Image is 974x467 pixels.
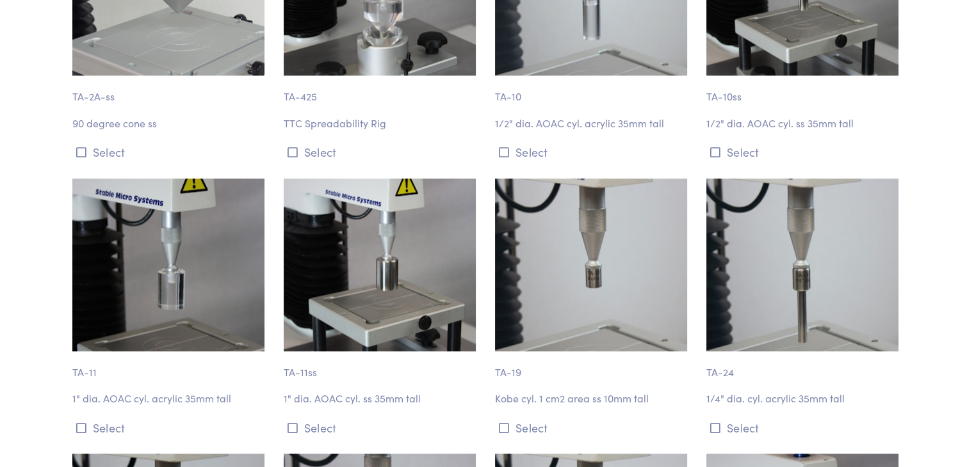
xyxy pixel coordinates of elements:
p: 90 degree cone ss [72,115,268,132]
p: 1/2" dia. AOAC cyl. ss 35mm tall [706,115,902,132]
p: TA-10 [495,75,691,105]
button: Select [706,417,902,438]
p: Kobe cyl. 1 cm2 area ss 10mm tall [495,390,691,407]
img: cylinder_ta-24_quarter-inch-diameter_2.jpg [706,178,898,351]
p: 1" dia. AOAC cyl. ss 35mm tall [284,390,480,407]
button: Select [72,141,268,162]
p: TA-11ss [284,351,480,381]
button: Select [495,417,691,438]
button: Select [284,141,480,162]
p: TA-19 [495,351,691,381]
button: Select [495,141,691,162]
p: 1/4" dia. cyl. acrylic 35mm tall [706,390,902,407]
img: cylinder_ta-19_kobe-probe2.jpg [495,178,687,351]
button: Select [706,141,902,162]
p: 1" dia. AOAC cyl. acrylic 35mm tall [72,390,268,407]
img: cylinder_ta-11ss_1-inch-diameter.jpg [284,178,476,351]
button: Select [72,417,268,438]
p: TA-425 [284,75,480,105]
p: TA-10ss [706,75,902,105]
p: TTC Spreadability Rig [284,115,480,132]
button: Select [284,417,480,438]
p: 1/2" dia. AOAC cyl. acrylic 35mm tall [495,115,691,132]
p: TA-11 [72,351,268,381]
p: TA-2A-ss [72,75,268,105]
img: cylinder_ta-11_1-inch-diameter.jpg [72,178,264,351]
p: TA-24 [706,351,902,381]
